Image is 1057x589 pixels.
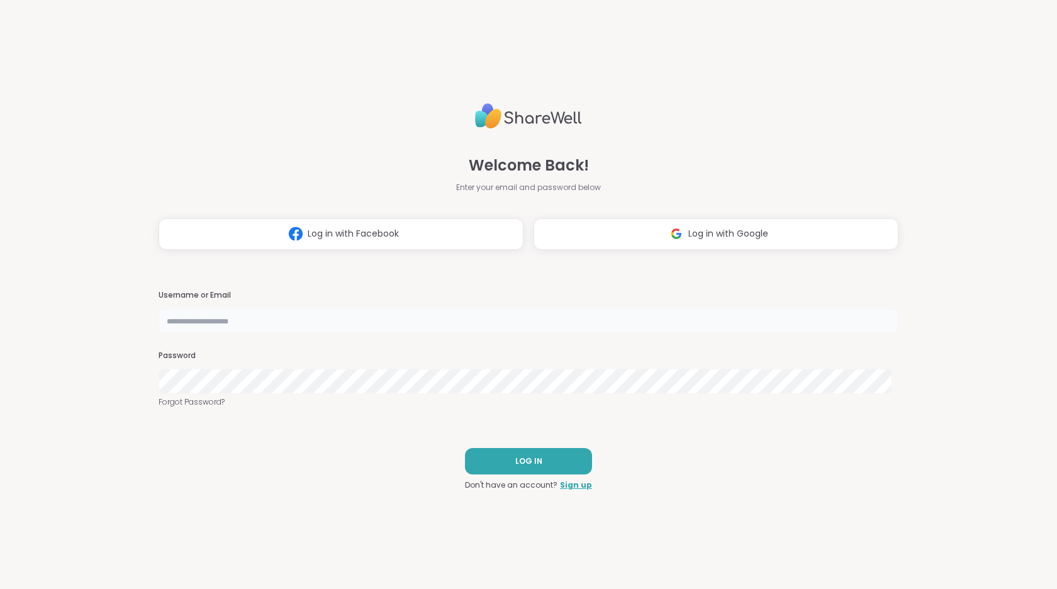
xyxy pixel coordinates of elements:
[515,456,542,467] span: LOG IN
[159,396,898,408] a: Forgot Password?
[284,222,308,245] img: ShareWell Logomark
[688,227,768,240] span: Log in with Google
[560,480,592,491] a: Sign up
[159,290,898,301] h3: Username or Email
[465,448,592,474] button: LOG IN
[456,182,601,193] span: Enter your email and password below
[469,154,589,177] span: Welcome Back!
[475,98,582,134] img: ShareWell Logo
[159,351,898,361] h3: Password
[159,218,523,250] button: Log in with Facebook
[465,480,557,491] span: Don't have an account?
[534,218,898,250] button: Log in with Google
[664,222,688,245] img: ShareWell Logomark
[308,227,399,240] span: Log in with Facebook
